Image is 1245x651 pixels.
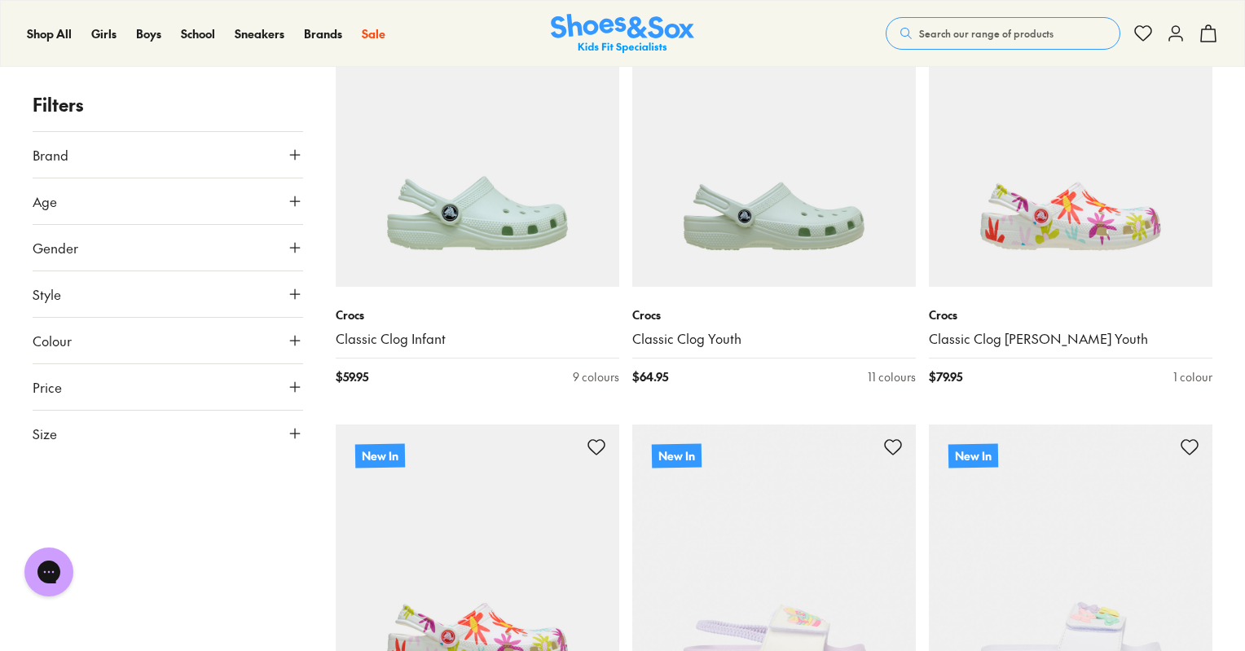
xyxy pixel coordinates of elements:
a: Girls [91,25,117,42]
a: Classic Clog [PERSON_NAME] Youth [929,330,1212,348]
p: New In [652,444,702,468]
img: SNS_Logo_Responsive.svg [551,14,694,54]
a: New In [929,3,1212,287]
span: $ 64.95 [632,368,668,385]
p: Filters [33,91,303,118]
span: $ 59.95 [336,368,368,385]
div: 11 colours [868,368,916,385]
span: $ 79.95 [929,368,962,385]
a: Classic Clog Infant [336,330,619,348]
p: New In [355,444,405,468]
a: New In [632,3,916,287]
button: Brand [33,132,303,178]
a: Sale [362,25,385,42]
button: Price [33,364,303,410]
p: Crocs [336,306,619,323]
div: 9 colours [573,368,619,385]
span: Gender [33,238,78,257]
a: School [181,25,215,42]
p: New In [948,444,998,468]
a: Brands [304,25,342,42]
a: New In [336,3,619,287]
button: Style [33,271,303,317]
iframe: Gorgias live chat messenger [16,542,81,602]
button: Size [33,411,303,456]
span: Size [33,424,57,443]
p: Crocs [929,306,1212,323]
span: Age [33,191,57,211]
div: 1 colour [1173,368,1212,385]
a: Shop All [27,25,72,42]
p: Crocs [632,306,916,323]
a: Classic Clog Youth [632,330,916,348]
span: Style [33,284,61,304]
a: Boys [136,25,161,42]
button: Age [33,178,303,224]
span: Price [33,377,62,397]
button: Search our range of products [886,17,1120,50]
a: Sneakers [235,25,284,42]
a: Shoes & Sox [551,14,694,54]
span: Colour [33,331,72,350]
span: Brand [33,145,68,165]
button: Gender [33,225,303,271]
button: Colour [33,318,303,363]
span: Search our range of products [919,26,1054,41]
